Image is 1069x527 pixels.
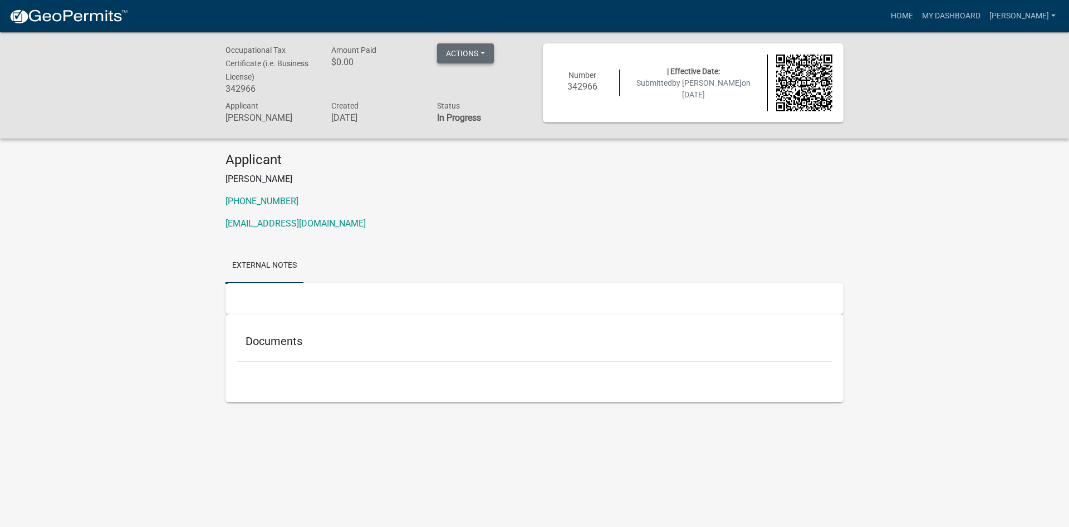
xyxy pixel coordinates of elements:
[437,101,460,110] span: Status
[331,46,376,55] span: Amount Paid
[331,101,359,110] span: Created
[225,152,844,168] h4: Applicant
[331,112,420,123] h6: [DATE]
[437,43,494,63] button: Actions
[225,248,303,284] a: External Notes
[225,173,844,186] p: [PERSON_NAME]
[437,112,481,123] strong: In Progress
[246,334,823,348] h5: Documents
[918,6,985,27] a: My Dashboard
[985,6,1060,27] a: [PERSON_NAME]
[225,112,315,123] h6: [PERSON_NAME]
[331,57,420,67] h6: $0.00
[225,196,298,206] a: [PHONE_NUMBER]
[225,46,308,81] span: Occupational Tax Certificate (i.e. Business License)
[672,78,742,87] span: by [PERSON_NAME]
[776,55,833,111] img: QR code
[225,83,315,94] h6: 342966
[886,6,918,27] a: Home
[568,71,596,80] span: Number
[636,78,751,99] span: Submitted on [DATE]
[667,67,720,76] span: | Effective Date:
[225,101,258,110] span: Applicant
[554,81,611,92] h6: 342966
[225,218,366,229] a: [EMAIL_ADDRESS][DOMAIN_NAME]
